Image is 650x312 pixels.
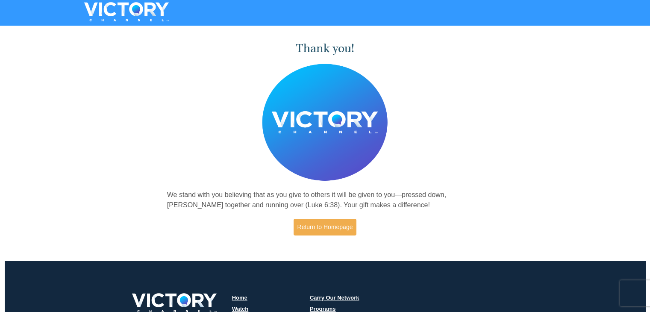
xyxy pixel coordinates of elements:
[167,41,483,56] h1: Thank you!
[232,294,247,301] a: Home
[167,190,483,210] p: We stand with you believing that as you give to others it will be given to you—pressed down, [PER...
[73,2,180,21] img: VICTORYTHON - VICTORY Channel
[232,306,249,312] a: Watch
[310,306,336,312] a: Programs
[262,64,388,181] img: Believer's Voice of Victory Network
[310,294,359,301] a: Carry Our Network
[294,219,357,235] a: Return to Homepage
